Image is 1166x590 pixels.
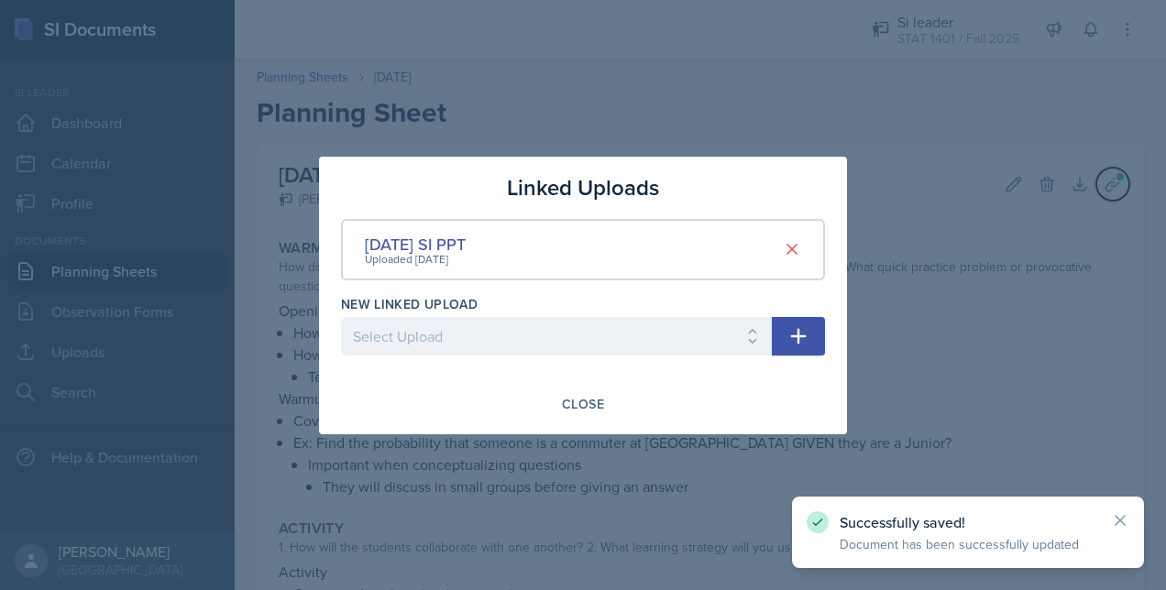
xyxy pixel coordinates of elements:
[365,251,466,268] div: Uploaded [DATE]
[840,535,1096,553] p: Document has been successfully updated
[550,388,616,420] button: Close
[341,295,478,313] label: New Linked Upload
[365,232,466,257] div: [DATE] SI PPT
[507,171,659,204] h3: Linked Uploads
[562,397,604,411] div: Close
[840,513,1096,531] p: Successfully saved!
